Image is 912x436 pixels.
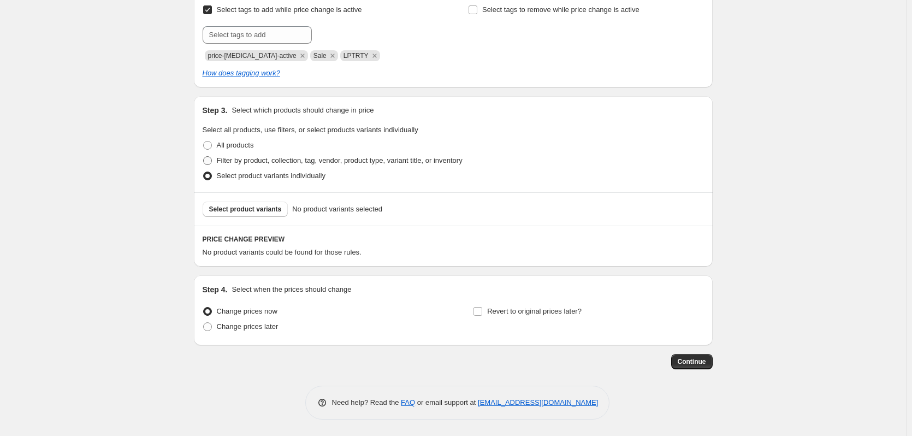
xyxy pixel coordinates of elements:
[203,284,228,295] h2: Step 4.
[203,248,362,256] span: No product variants could be found for those rules.
[671,354,713,369] button: Continue
[401,398,415,406] a: FAQ
[482,5,639,14] span: Select tags to remove while price change is active
[313,52,327,60] span: Sale
[370,51,380,61] button: Remove LPTRTY
[217,156,463,164] span: Filter by product, collection, tag, vendor, product type, variant title, or inventory
[328,51,337,61] button: Remove Sale
[217,5,362,14] span: Select tags to add while price change is active
[232,284,351,295] p: Select when the prices should change
[678,357,706,366] span: Continue
[203,105,228,116] h2: Step 3.
[208,52,297,60] span: price-change-job-active
[203,235,704,244] h6: PRICE CHANGE PREVIEW
[203,126,418,134] span: Select all products, use filters, or select products variants individually
[217,141,254,149] span: All products
[217,307,277,315] span: Change prices now
[203,69,280,77] a: How does tagging work?
[298,51,307,61] button: Remove price-change-job-active
[217,172,325,180] span: Select product variants individually
[209,205,282,214] span: Select product variants
[487,307,582,315] span: Revert to original prices later?
[232,105,374,116] p: Select which products should change in price
[478,398,598,406] a: [EMAIL_ADDRESS][DOMAIN_NAME]
[415,398,478,406] span: or email support at
[203,202,288,217] button: Select product variants
[217,322,279,331] span: Change prices later
[203,26,312,44] input: Select tags to add
[332,398,401,406] span: Need help? Read the
[292,204,382,215] span: No product variants selected
[344,52,369,60] span: LPTRTY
